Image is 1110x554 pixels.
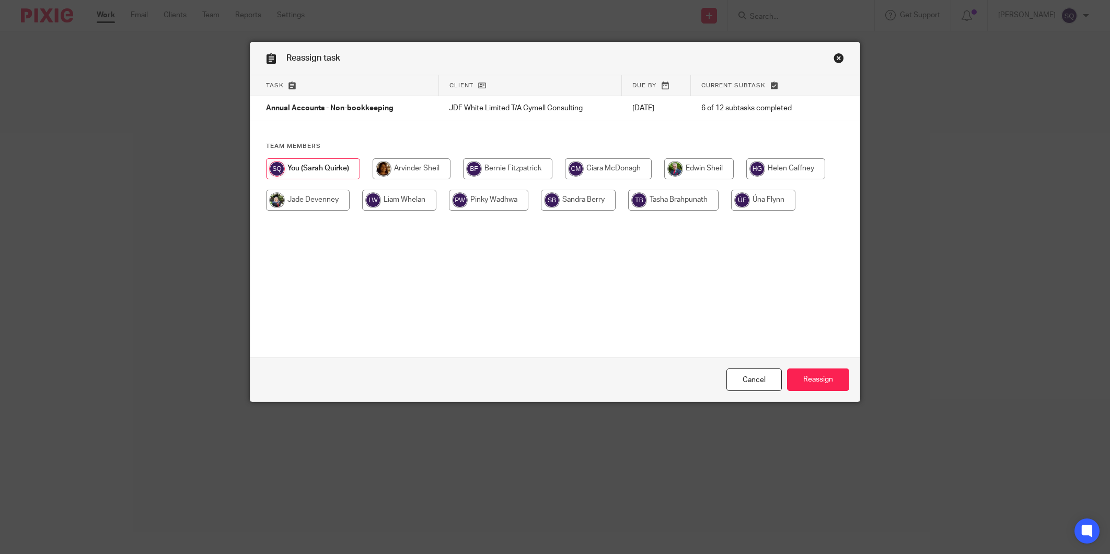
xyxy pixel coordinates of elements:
[632,83,656,88] span: Due by
[266,142,844,151] h4: Team members
[449,83,473,88] span: Client
[726,368,782,391] a: Close this dialog window
[449,103,611,113] p: JDF White Limited T/A Cymell Consulting
[787,368,849,391] input: Reassign
[266,105,394,112] span: Annual Accounts - Non-bookkeeping
[266,83,284,88] span: Task
[701,83,766,88] span: Current subtask
[632,103,680,113] p: [DATE]
[691,96,823,121] td: 6 of 12 subtasks completed
[286,54,340,62] span: Reassign task
[834,53,844,67] a: Close this dialog window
